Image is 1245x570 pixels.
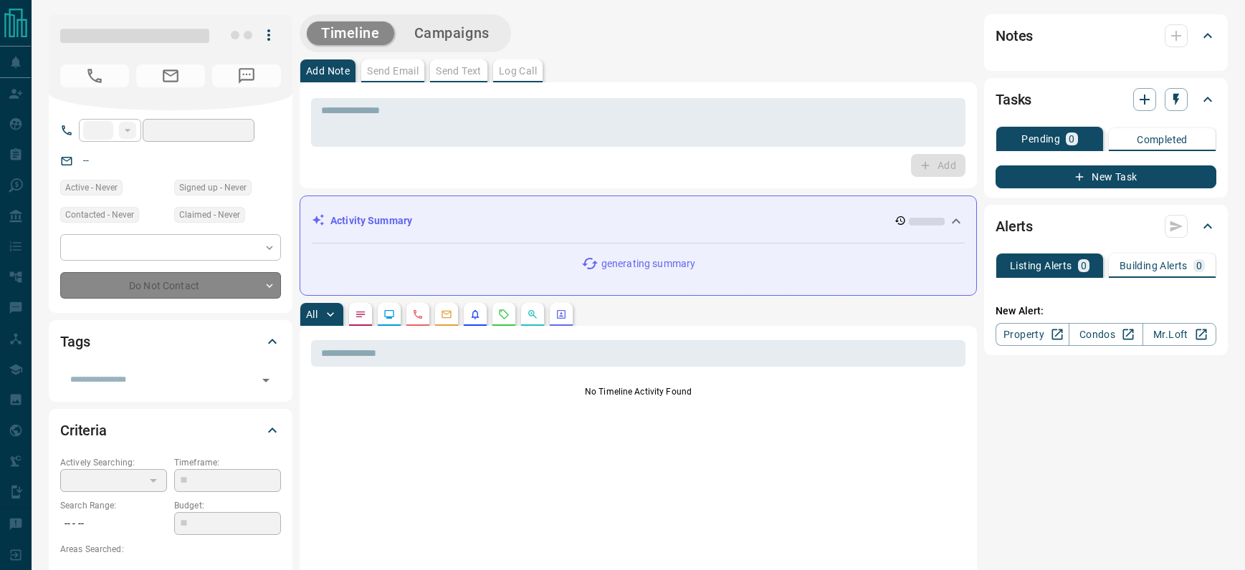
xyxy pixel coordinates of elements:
[312,208,965,234] div: Activity Summary
[311,385,965,398] p: No Timeline Activity Found
[60,330,90,353] h2: Tags
[527,309,538,320] svg: Opportunities
[306,309,318,319] p: All
[996,24,1033,47] h2: Notes
[60,499,167,512] p: Search Range:
[498,309,510,320] svg: Requests
[601,256,695,271] p: generating summary
[996,323,1069,346] a: Property
[383,309,395,320] svg: Lead Browsing Activity
[60,64,129,87] span: No Number
[996,304,1216,319] p: New Alert:
[65,208,134,222] span: Contacted - Never
[1143,323,1216,346] a: Mr.Loft
[174,499,281,512] p: Budget:
[212,64,281,87] span: No Number
[412,309,424,320] svg: Calls
[996,19,1216,53] div: Notes
[555,309,567,320] svg: Agent Actions
[1196,261,1202,271] p: 0
[1010,261,1072,271] p: Listing Alerts
[179,208,240,222] span: Claimed - Never
[174,456,281,469] p: Timeframe:
[1081,261,1087,271] p: 0
[996,209,1216,243] div: Alerts
[400,21,504,45] button: Campaigns
[60,419,107,442] h2: Criteria
[65,180,118,195] span: Active - Never
[1069,323,1143,346] a: Condos
[83,155,89,166] a: --
[60,413,281,448] div: Criteria
[179,180,247,195] span: Signed up - Never
[60,324,281,359] div: Tags
[60,456,167,469] p: Actively Searching:
[330,213,412,228] p: Activity Summary
[1137,135,1188,145] p: Completed
[996,215,1033,238] h2: Alerts
[441,309,452,320] svg: Emails
[60,512,167,536] p: -- - --
[996,82,1216,117] div: Tasks
[307,21,394,45] button: Timeline
[469,309,481,320] svg: Listing Alerts
[256,370,276,390] button: Open
[60,543,281,556] p: Areas Searched:
[355,309,366,320] svg: Notes
[996,165,1216,188] button: New Task
[1021,134,1060,144] p: Pending
[60,272,281,299] div: Do Not Contact
[1069,134,1074,144] p: 0
[136,64,205,87] span: No Email
[996,88,1031,111] h2: Tasks
[1120,261,1188,271] p: Building Alerts
[306,66,350,76] p: Add Note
